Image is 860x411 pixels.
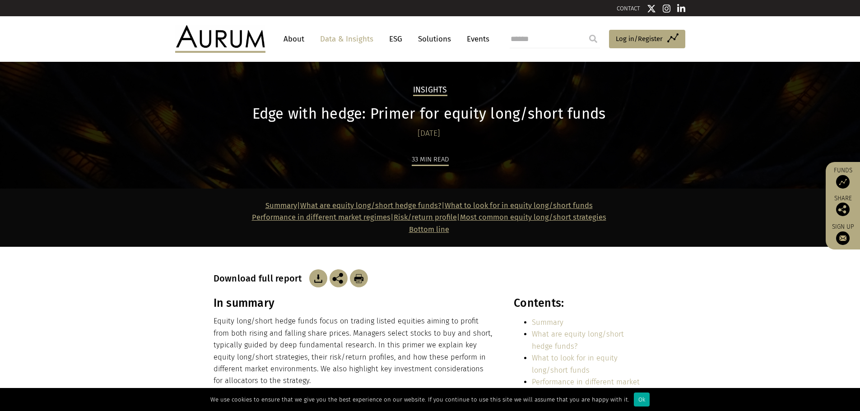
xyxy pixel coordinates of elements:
a: What to look for in equity long/short funds [532,354,618,374]
img: Twitter icon [647,4,656,13]
div: [DATE] [214,127,645,140]
div: Ok [634,393,650,406]
a: Performance in different market regimes [252,213,390,222]
a: Solutions [414,31,456,47]
img: Download Article [350,269,368,287]
h3: Contents: [514,296,644,310]
strong: | | | | [252,201,606,234]
a: Events [462,31,489,47]
div: 33 min read [412,154,449,166]
img: Access Funds [836,175,850,189]
a: Log in/Register [609,30,685,49]
a: What are equity long/short hedge funds? [300,201,442,210]
a: Data & Insights [316,31,378,47]
a: Funds [830,166,855,189]
a: Most common equity long/short strategies [460,213,606,222]
img: Linkedin icon [677,4,685,13]
h1: Edge with hedge: Primer for equity long/short funds [214,105,645,123]
span: Log in/Register [616,33,663,44]
h3: In summary [214,296,494,310]
a: What are equity long/short hedge funds? [532,330,624,350]
img: Aurum [175,25,265,52]
img: Share this post [330,269,348,287]
a: Performance in different market regimes [532,378,640,398]
a: Summary [265,201,297,210]
input: Submit [584,30,602,48]
a: What to look for in equity long/short funds [445,201,593,210]
img: Sign up to our newsletter [836,231,850,245]
h2: Insights [413,85,447,96]
a: Bottom line [409,225,449,234]
h3: Download full report [214,273,307,284]
img: Instagram icon [663,4,671,13]
p: Equity long/short hedge funds focus on trading listed equities aiming to profit from both rising ... [214,315,494,387]
a: Risk/return profile [394,213,457,222]
div: Share [830,195,855,216]
a: CONTACT [617,5,640,12]
a: Sign up [830,223,855,245]
a: ESG [385,31,407,47]
a: Summary [532,318,563,327]
img: Download Article [309,269,327,287]
img: Share this post [836,203,850,216]
a: About [279,31,309,47]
